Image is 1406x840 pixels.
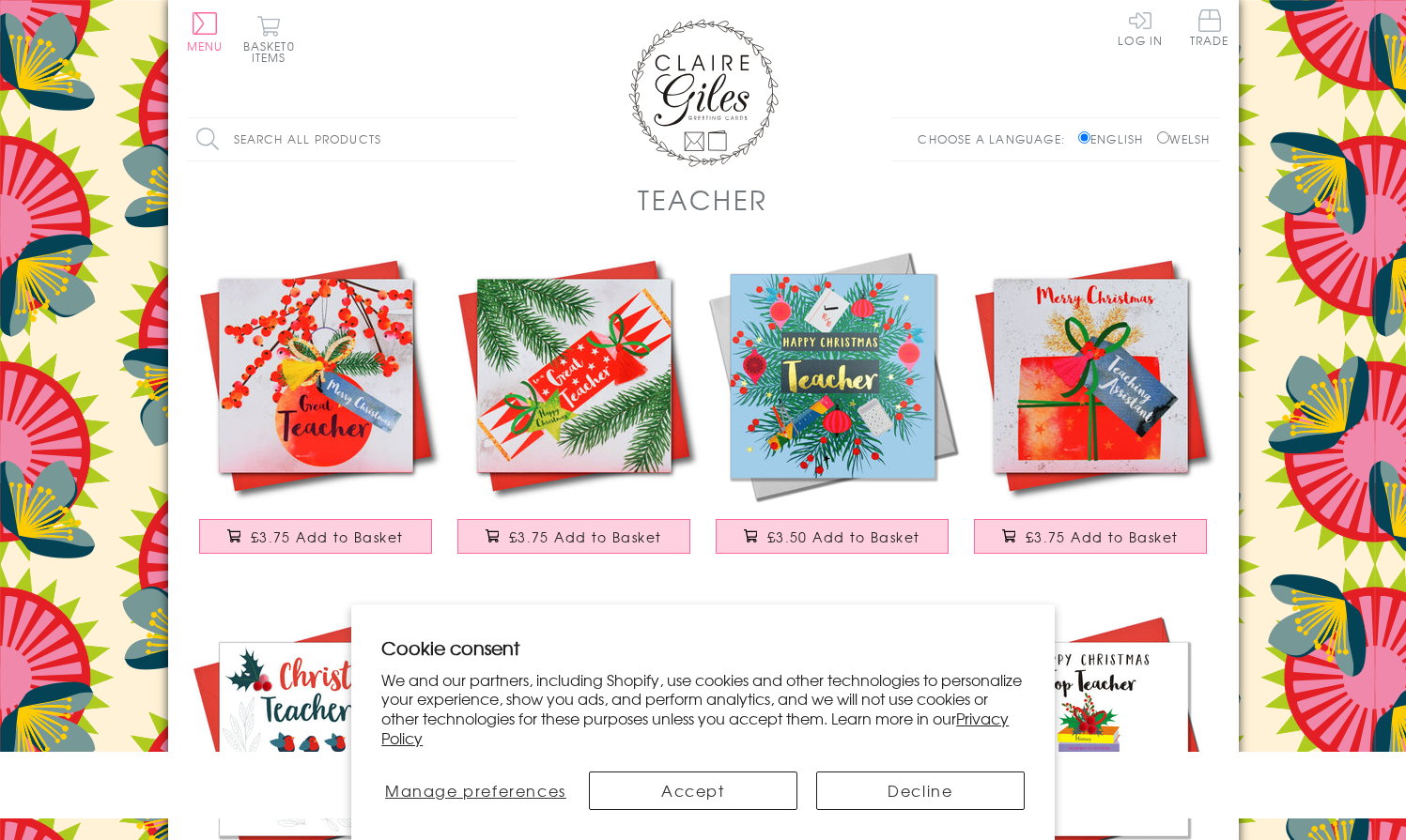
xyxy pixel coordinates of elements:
button: Menu [187,12,224,52]
a: Privacy Policy [381,707,1009,749]
button: £3.50 Add to Basket [716,519,949,554]
span: £3.50 Add to Basket [767,527,920,546]
input: Search all products [187,118,516,160]
img: Claire Giles Greetings Cards [628,19,779,167]
img: Christmas Card, Teacher Wreath and Baubles, text foiled in shiny gold [703,247,962,505]
a: Log In [1118,9,1163,46]
a: Christmas Card, Teacher Wreath and Baubles, text foiled in shiny gold £3.50 Add to Basket [703,247,962,573]
a: Christmas Card, Bauble and Berries, Great Teacher, Tassel Embellished £3.75 Add to Basket [187,247,445,573]
button: Decline [816,771,1025,810]
span: Trade [1190,9,1229,46]
span: £3.75 Add to Basket [1026,527,1179,546]
a: Trade [1190,9,1229,50]
input: English [1078,131,1090,144]
button: Manage preferences [381,771,569,810]
span: Menu [187,38,224,54]
button: £3.75 Add to Basket [974,519,1207,554]
a: Christmas Card, Present, Merry Christmas, Teaching Assistant, Tassel Embellished £3.75 Add to Basket [962,247,1220,573]
p: We and our partners, including Shopify, use cookies and other technologies to personalize your ex... [381,670,1025,748]
span: Manage preferences [385,779,566,802]
button: £3.75 Add to Basket [457,519,690,554]
img: Christmas Card, Cracker, To a Great Teacher, Happy Christmas, Tassel Embellished [445,247,703,505]
input: Search [497,118,516,160]
img: Christmas Card, Bauble and Berries, Great Teacher, Tassel Embellished [187,247,445,505]
h1: Teacher [638,180,768,219]
button: Basket0 items [243,15,295,63]
h2: Cookie consent [381,634,1025,661]
button: £3.75 Add to Basket [199,519,432,554]
span: 0 items [252,38,295,66]
input: Welsh [1157,131,1169,144]
span: £3.75 Add to Basket [251,527,404,546]
p: Choose a language: [918,130,1074,147]
img: Christmas Card, Present, Merry Christmas, Teaching Assistant, Tassel Embellished [962,247,1220,505]
span: £3.75 Add to Basket [509,527,662,546]
label: English [1078,130,1152,147]
button: Accept [589,771,797,810]
a: Christmas Card, Cracker, To a Great Teacher, Happy Christmas, Tassel Embellished £3.75 Add to Basket [445,247,703,573]
label: Welsh [1157,130,1211,147]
